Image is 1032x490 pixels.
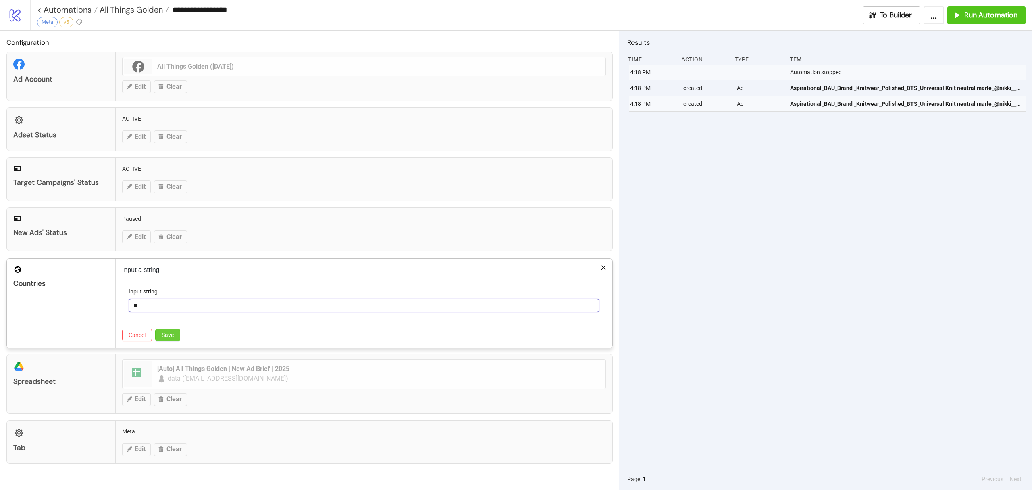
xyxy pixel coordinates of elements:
a: Aspirational_BAU_Brand _Knitwear_Polished_BTS_Universal Knit neutral marle_@nikki__hillier_Video_... [790,80,1022,96]
div: Meta [37,17,58,27]
span: Save [162,332,174,338]
button: Previous [979,475,1006,484]
div: Time [627,52,675,67]
div: Ad [736,96,784,111]
span: All Things Golden [98,4,163,15]
span: Run Automation [964,10,1017,20]
div: created [682,80,730,96]
a: All Things Golden [98,6,169,14]
div: v5 [59,17,73,27]
span: Cancel [129,332,146,338]
span: Aspirational_BAU_Brand _Knitwear_Polished_BTS_Universal Knit neutral marle_@nikki__hillier_Video_... [790,84,1022,92]
a: < Automations [37,6,98,14]
button: Run Automation [947,6,1026,24]
div: 4:18 PM [629,80,677,96]
h2: Configuration [6,37,613,48]
button: To Builder [863,6,921,24]
div: Action [680,52,728,67]
button: Cancel [122,329,152,341]
div: created [682,96,730,111]
span: Page [627,475,640,484]
span: To Builder [880,10,912,20]
p: Input a string [122,265,606,275]
button: Next [1007,475,1024,484]
input: Input string [129,299,599,312]
label: Input string [129,287,163,296]
div: 4:18 PM [629,96,677,111]
span: Aspirational_BAU_Brand _Knitwear_Polished_BTS_Universal Knit neutral marle_@nikki__hillier_Video_... [790,99,1022,108]
button: 1 [640,475,648,484]
div: Automation stopped [789,65,1028,80]
div: Countries [13,279,109,288]
div: Item [787,52,1026,67]
h2: Results [627,37,1026,48]
span: close [601,265,606,270]
div: 4:18 PM [629,65,677,80]
button: ... [924,6,944,24]
a: Aspirational_BAU_Brand _Knitwear_Polished_BTS_Universal Knit neutral marle_@nikki__hillier_Video_... [790,96,1022,111]
div: Ad [736,80,784,96]
div: Type [734,52,782,67]
button: Save [155,329,180,341]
